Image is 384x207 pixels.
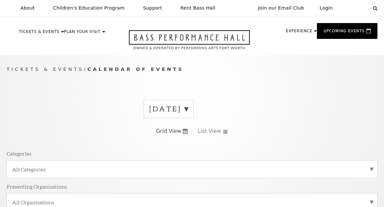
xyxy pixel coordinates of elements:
[149,104,188,114] label: [DATE]
[12,199,372,206] label: All Organizations
[180,5,215,11] p: Rent Bass Hall
[156,128,181,135] span: Grid View
[7,66,84,72] span: Tickets & Events
[343,5,367,11] select: Select:
[64,30,101,37] p: Plan Your Visit
[7,65,377,74] p: /
[324,29,365,37] p: Upcoming Events
[87,66,184,72] span: Calendar of Events
[20,5,35,11] p: About
[19,30,60,37] p: Tickets & Events
[12,166,372,173] label: All Categories
[143,5,162,11] p: Support
[53,5,125,11] p: Children's Education Program
[7,150,32,157] p: Categories
[286,29,312,37] p: Experience
[198,128,221,135] span: List View
[7,183,67,190] p: Presenting Organizations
